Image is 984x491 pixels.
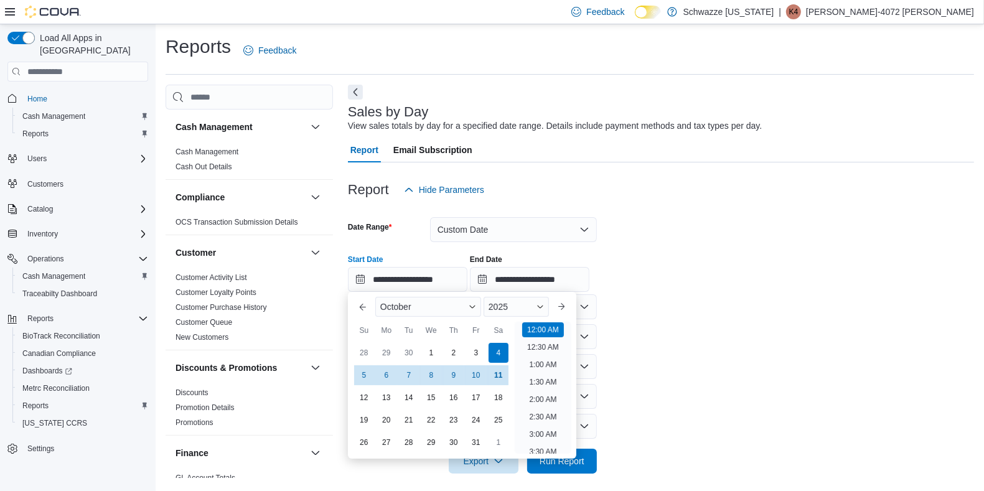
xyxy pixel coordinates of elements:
h1: Reports [166,34,231,59]
div: Karen-4072 Collazo [786,4,801,19]
div: day-17 [466,388,486,408]
button: Reports [12,125,153,143]
div: day-12 [354,388,374,408]
div: day-30 [399,343,419,363]
div: Button. Open the month selector. October is currently selected. [375,297,481,317]
span: Hide Parameters [419,184,484,196]
button: [US_STATE] CCRS [12,414,153,432]
button: Operations [2,250,153,268]
div: Fr [466,320,486,340]
div: day-16 [444,388,464,408]
h3: Discounts & Promotions [176,362,277,374]
a: Customer Purchase History [176,303,267,312]
label: End Date [470,255,502,264]
span: OCS Transaction Submission Details [176,217,298,227]
a: Dashboards [17,363,77,378]
a: Canadian Compliance [17,346,101,361]
div: day-4 [489,343,508,363]
span: Metrc Reconciliation [22,383,90,393]
span: Reports [27,314,54,324]
div: October, 2025 [353,342,510,454]
a: Cash Management [17,269,90,284]
label: Start Date [348,255,383,264]
span: Metrc Reconciliation [17,381,148,396]
span: Customer Queue [176,317,232,327]
span: Cash Management [176,147,238,157]
span: BioTrack Reconciliation [22,331,100,341]
div: day-28 [354,343,374,363]
div: day-3 [466,343,486,363]
div: day-29 [421,433,441,452]
span: Email Subscription [393,138,472,162]
h3: Sales by Day [348,105,429,119]
li: 12:30 AM [522,340,564,355]
span: Dashboards [17,363,148,378]
div: Th [444,320,464,340]
button: Settings [2,439,153,457]
div: day-20 [377,410,396,430]
div: Button. Open the year selector. 2025 is currently selected. [484,297,549,317]
span: Feedback [586,6,624,18]
div: day-5 [354,365,374,385]
li: 1:30 AM [524,375,561,390]
h3: Customer [176,246,216,259]
span: Cash Management [17,269,148,284]
a: Customer Activity List [176,273,247,282]
span: K4 [789,4,799,19]
h3: Finance [176,447,209,459]
div: day-24 [466,410,486,430]
div: day-21 [399,410,419,430]
button: Metrc Reconciliation [12,380,153,397]
div: day-9 [444,365,464,385]
span: Run Report [540,455,584,467]
div: day-22 [421,410,441,430]
div: We [421,320,441,340]
button: Reports [22,311,59,326]
div: Tu [399,320,419,340]
div: Customer [166,270,333,350]
span: Users [22,151,148,166]
div: Cash Management [166,144,333,179]
a: Metrc Reconciliation [17,381,95,396]
div: day-14 [399,388,419,408]
div: day-2 [444,343,464,363]
div: Compliance [166,215,333,235]
span: October [380,302,411,312]
li: 2:00 AM [524,392,561,407]
div: day-15 [421,388,441,408]
button: Export [449,449,518,474]
li: 3:30 AM [524,444,561,459]
span: Reports [17,398,148,413]
span: Feedback [258,44,296,57]
button: Finance [176,447,306,459]
div: day-18 [489,388,508,408]
span: Cash Management [22,111,85,121]
button: Hide Parameters [399,177,489,202]
a: BioTrack Reconciliation [17,329,105,344]
label: Date Range [348,222,392,232]
button: Customer [176,246,306,259]
div: day-11 [489,365,508,385]
div: day-1 [421,343,441,363]
div: day-6 [377,365,396,385]
div: Discounts & Promotions [166,385,333,435]
button: Canadian Compliance [12,345,153,362]
span: Cash Out Details [176,162,232,172]
span: Promotions [176,418,213,428]
span: Customers [22,176,148,192]
a: Customer Queue [176,318,232,327]
div: day-28 [399,433,419,452]
span: Inventory [27,229,58,239]
span: Reports [22,401,49,411]
div: day-1 [489,433,508,452]
span: Inventory [22,227,148,241]
span: GL Account Totals [176,473,235,483]
span: Customer Purchase History [176,302,267,312]
div: Su [354,320,374,340]
button: Cash Management [12,108,153,125]
span: Traceabilty Dashboard [22,289,97,299]
div: Mo [377,320,396,340]
a: Home [22,91,52,106]
a: Cash Management [17,109,90,124]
